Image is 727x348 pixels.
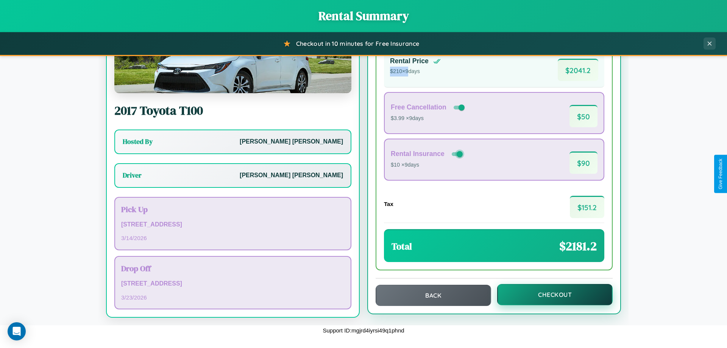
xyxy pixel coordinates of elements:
[390,57,429,65] h4: Rental Price
[391,150,445,158] h4: Rental Insurance
[376,285,491,306] button: Back
[390,67,441,76] p: $ 210 × 9 days
[569,105,598,127] span: $ 50
[497,284,613,305] button: Checkout
[121,219,345,230] p: [STREET_ADDRESS]
[296,40,419,47] span: Checkout in 10 minutes for Free Insurance
[121,278,345,289] p: [STREET_ADDRESS]
[570,196,604,218] span: $ 151.2
[718,159,723,189] div: Give Feedback
[240,170,343,181] p: [PERSON_NAME] [PERSON_NAME]
[114,102,351,119] h2: 2017 Toyota T100
[123,171,142,180] h3: Driver
[392,240,412,253] h3: Total
[559,238,597,254] span: $ 2181.2
[8,8,719,24] h1: Rental Summary
[384,201,393,207] h4: Tax
[121,263,345,274] h3: Drop Off
[121,292,345,303] p: 3 / 23 / 2026
[123,137,153,146] h3: Hosted By
[121,233,345,243] p: 3 / 14 / 2026
[240,136,343,147] p: [PERSON_NAME] [PERSON_NAME]
[558,59,598,81] span: $ 2041.2
[569,151,598,174] span: $ 90
[391,114,466,123] p: $3.99 × 9 days
[391,103,446,111] h4: Free Cancellation
[323,325,404,336] p: Support ID: mgjrd4iyrsi49q1phnd
[391,160,464,170] p: $10 × 9 days
[8,322,26,340] div: Open Intercom Messenger
[121,204,345,215] h3: Pick Up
